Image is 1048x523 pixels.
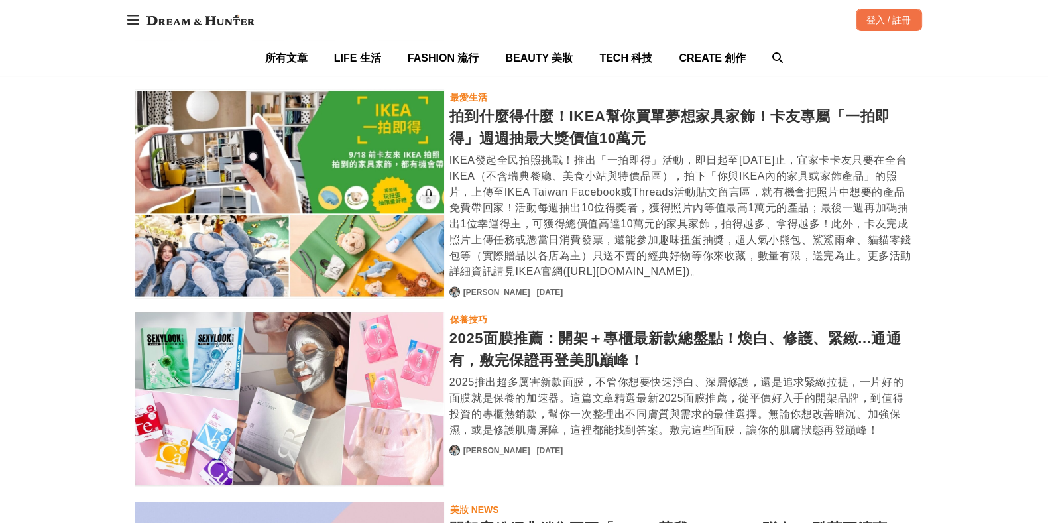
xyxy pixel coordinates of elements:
div: [DATE] [536,445,563,457]
a: CREATE 創作 [679,40,746,76]
a: BEAUTY 美妝 [505,40,573,76]
span: TECH 科技 [599,52,652,64]
a: FASHION 流行 [408,40,479,76]
div: 美妝 NEWS [450,502,499,517]
img: Dream & Hunter [140,8,261,32]
a: LIFE 生活 [334,40,381,76]
div: 最愛生活 [450,90,487,105]
div: 2025面膜推薦：開架＋專櫃最新款總盤點！煥白、修護、緊緻...通通有，敷完保證再登美肌巔峰！ [449,327,914,371]
div: 拍到什麼得什麼！IKEA幫你買單夢想家具家飾！卡友專屬「一拍即得」週週抽最大獎價值10萬元 [449,105,914,149]
a: TECH 科技 [599,40,652,76]
span: FASHION 流行 [408,52,479,64]
img: Avatar [450,287,459,296]
span: BEAUTY 美妝 [505,52,573,64]
img: Avatar [450,445,459,455]
a: 所有文章 [265,40,308,76]
a: 拍到什麼得什麼！IKEA幫你買單夢想家具家飾！卡友專屬「一拍即得」週週抽最大獎價值10萬元IKEA發起全民拍照挑戰！推出「一拍即得」活動，即日起至[DATE]止，宜家卡卡友只要在全台IKEA（不... [449,105,914,280]
a: 2025面膜推薦：開架＋專櫃最新款總盤點！煥白、修護、緊緻...通通有，敷完保證再登美肌巔峰！ [135,312,444,486]
a: 拍到什麼得什麼！IKEA幫你買單夢想家具家飾！卡友專屬「一拍即得」週週抽最大獎價值10萬元 [135,89,444,298]
a: Avatar [449,286,460,297]
a: [PERSON_NAME] [463,445,530,457]
a: Avatar [449,445,460,455]
div: 保養技巧 [450,312,487,327]
div: 登入 / 註冊 [856,9,922,31]
a: 2025面膜推薦：開架＋專櫃最新款總盤點！煥白、修護、緊緻...通通有，敷完保證再登美肌巔峰！2025推出超多厲害新款面膜，不管你想要快速淨白、深層修護，還是追求緊緻拉提，一片好的面膜就是保養的... [449,327,914,438]
a: 保養技巧 [449,312,488,327]
span: 所有文章 [265,52,308,64]
span: LIFE 生活 [334,52,381,64]
div: [DATE] [536,286,563,298]
span: CREATE 創作 [679,52,746,64]
a: [PERSON_NAME] [463,286,530,298]
a: 最愛生活 [449,89,488,105]
a: 美妝 NEWS [449,502,500,518]
div: IKEA發起全民拍照挑戰！推出「一拍即得」活動，即日起至[DATE]止，宜家卡卡友只要在全台IKEA（不含瑞典餐廳、美食小站與特價品區），拍下「你與IKEA內的家具或家飾產品」的照片，上傳至IK... [449,152,914,280]
div: 2025推出超多厲害新款面膜，不管你想要快速淨白、深層修護，還是追求緊緻拉提，一片好的面膜就是保養的加速器。這篇文章精選最新2025面膜推薦，從平價好入手的開架品牌，到值得投資的專櫃熱銷款，幫你... [449,375,914,438]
